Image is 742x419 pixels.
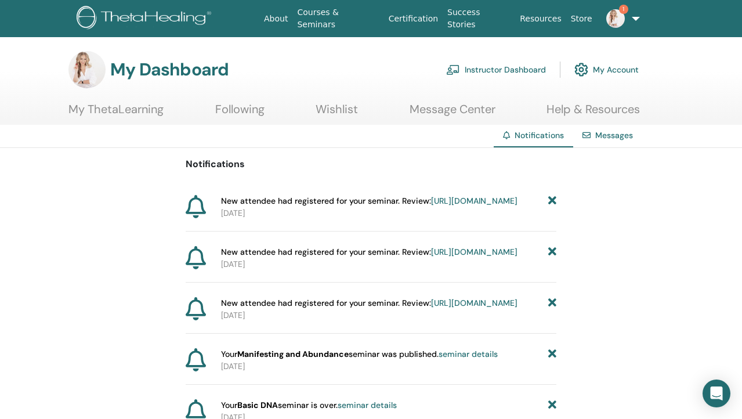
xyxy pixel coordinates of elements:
[221,207,556,219] p: [DATE]
[574,60,588,80] img: cog.svg
[574,57,639,82] a: My Account
[186,157,557,171] p: Notifications
[546,102,640,125] a: Help & Resources
[619,5,628,14] span: 1
[595,130,633,140] a: Messages
[410,102,495,125] a: Message Center
[221,297,517,309] span: New attendee had registered for your seminar. Review:
[443,2,515,35] a: Success Stories
[221,348,498,360] span: Your seminar was published.
[68,102,164,125] a: My ThetaLearning
[259,8,292,30] a: About
[221,246,517,258] span: New attendee had registered for your seminar. Review:
[77,6,215,32] img: logo.png
[237,400,278,410] strong: Basic DNA
[431,196,517,206] a: [URL][DOMAIN_NAME]
[316,102,358,125] a: Wishlist
[221,309,556,322] p: [DATE]
[221,258,556,270] p: [DATE]
[68,51,106,88] img: default.jpg
[221,360,556,373] p: [DATE]
[515,8,566,30] a: Resources
[221,399,397,411] span: Your seminar is over.
[338,400,397,410] a: seminar details
[606,9,625,28] img: default.jpg
[515,130,564,140] span: Notifications
[384,8,443,30] a: Certification
[446,64,460,75] img: chalkboard-teacher.svg
[110,59,229,80] h3: My Dashboard
[439,349,498,359] a: seminar details
[566,8,597,30] a: Store
[292,2,383,35] a: Courses & Seminars
[703,380,730,407] div: Open Intercom Messenger
[431,298,517,308] a: [URL][DOMAIN_NAME]
[237,349,349,359] strong: Manifesting and Abundance
[221,195,517,207] span: New attendee had registered for your seminar. Review:
[446,57,546,82] a: Instructor Dashboard
[431,247,517,257] a: [URL][DOMAIN_NAME]
[215,102,265,125] a: Following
